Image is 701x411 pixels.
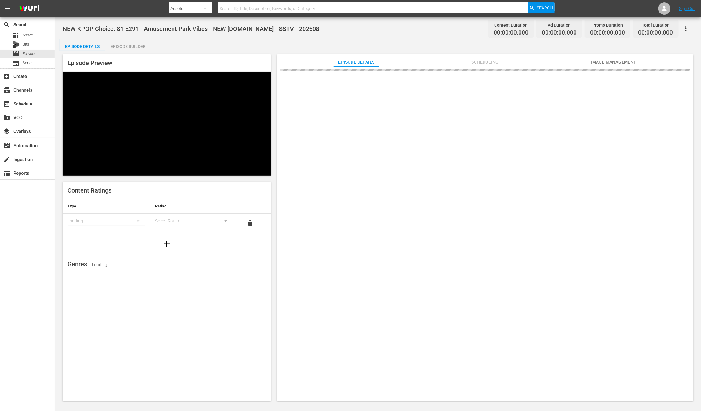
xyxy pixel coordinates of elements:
span: Search [3,21,10,28]
span: Asset [23,32,33,38]
span: 00:00:00.000 [542,29,577,36]
div: Episode Details [60,39,105,54]
span: Loading.. [92,262,109,267]
span: Ingestion [3,156,10,163]
span: Episode Preview [68,59,112,67]
th: Rating [150,199,238,214]
span: VOD [3,114,10,121]
span: delete [246,219,254,227]
span: Scheduling [462,58,508,66]
button: Episode Details [60,39,105,51]
div: Content Duration [494,21,528,29]
a: Sign Out [679,6,695,11]
span: Channels [3,86,10,94]
div: Bits [12,41,20,48]
span: Reports [3,170,10,177]
img: ans4CAIJ8jUAAAAAAAAAAAAAAAAAAAAAAAAgQb4GAAAAAAAAAAAAAAAAAAAAAAAAJMjXAAAAAAAAAAAAAAAAAAAAAAAAgAT5G... [15,2,44,16]
span: Bits [23,41,29,47]
span: Episode [12,50,20,57]
span: Schedule [3,100,10,108]
div: Total Duration [638,21,673,29]
button: Search [528,2,555,13]
span: 00:00:00.000 [590,29,625,36]
span: Image Management [591,58,637,66]
span: Series [12,60,20,67]
span: Automation [3,142,10,149]
span: 00:00:00.000 [638,29,673,36]
div: Promo Duration [590,21,625,29]
span: Episode Details [334,58,379,66]
th: Type [63,199,150,214]
span: menu [4,5,11,12]
table: simple table [63,199,271,233]
button: Episode Builder [105,39,151,51]
span: Content Ratings [68,187,111,194]
div: Ad Duration [542,21,577,29]
button: delete [243,216,257,230]
span: 00:00:00.000 [494,29,528,36]
div: Episode Builder [105,39,151,54]
span: Series [23,60,34,66]
span: NEW KPOP Choice: S1 E291 - Amusement Park Vibes - NEW [DOMAIN_NAME] - SSTV - 202508 [63,25,319,32]
span: Asset [12,31,20,39]
span: Create [3,73,10,80]
span: Episode [23,51,36,57]
span: Overlays [3,128,10,135]
span: Search [537,2,553,13]
span: Genres [68,260,87,268]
